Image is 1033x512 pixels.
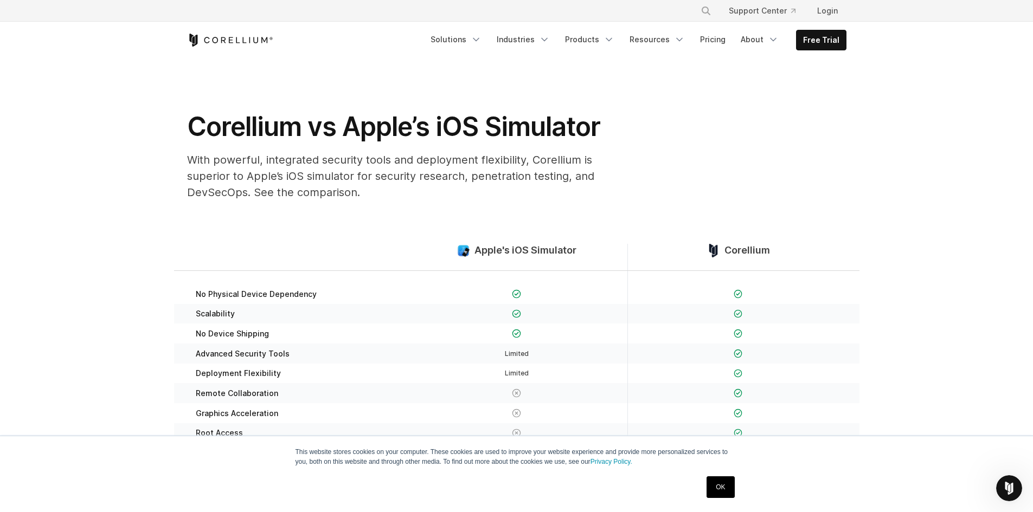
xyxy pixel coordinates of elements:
[474,244,576,257] span: Apple's iOS Simulator
[196,428,243,438] span: Root Access
[734,349,743,358] img: Checkmark
[296,447,738,466] p: This website stores cookies on your computer. These cookies are used to improve your website expe...
[623,30,691,49] a: Resources
[707,476,734,498] a: OK
[696,1,716,21] button: Search
[187,34,273,47] a: Corellium Home
[490,30,556,49] a: Industries
[457,244,470,257] img: compare_ios-simulator--large
[734,329,743,338] img: Checkmark
[512,289,521,299] img: Checkmark
[720,1,804,21] a: Support Center
[505,349,529,358] span: Limited
[196,409,278,418] span: Graphics Acceleration
[187,111,621,143] h1: Corellium vs Apple’s iOS Simulator
[196,289,317,299] span: No Physical Device Dependency
[196,349,290,359] span: Advanced Security Tools
[734,30,785,49] a: About
[996,475,1022,501] iframe: Intercom live chat
[809,1,846,21] a: Login
[734,309,743,319] img: Checkmark
[187,152,621,200] p: With powerful, integrated security tools and deployment flexibility, Corellium is superior to App...
[559,30,621,49] a: Products
[196,388,278,398] span: Remote Collaboration
[734,289,743,299] img: Checkmark
[734,369,743,378] img: Checkmark
[688,1,846,21] div: Navigation Menu
[196,329,269,339] span: No Device Shipping
[734,429,743,438] img: Checkmark
[512,409,521,418] img: X
[724,244,770,257] span: Corellium
[196,309,235,319] span: Scalability
[591,458,632,465] a: Privacy Policy.
[734,388,743,398] img: Checkmark
[505,369,529,377] span: Limited
[512,309,521,319] img: Checkmark
[196,368,281,378] span: Deployment Flexibility
[512,429,521,438] img: X
[512,388,521,398] img: X
[424,30,846,50] div: Navigation Menu
[424,30,488,49] a: Solutions
[512,329,521,338] img: Checkmark
[734,409,743,418] img: Checkmark
[694,30,732,49] a: Pricing
[797,30,846,50] a: Free Trial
